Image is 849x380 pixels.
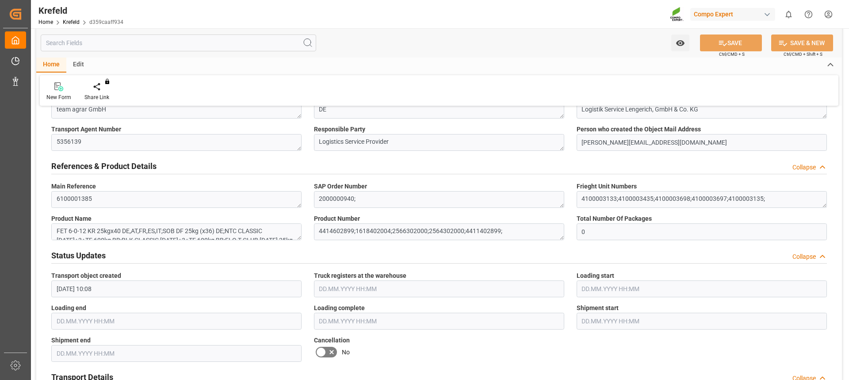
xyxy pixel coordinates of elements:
button: Compo Expert [690,6,779,23]
span: Ctrl/CMD + S [719,51,745,58]
span: Truck registers at the warehouse [314,271,406,280]
input: Search Fields [41,35,316,51]
textarea: 2000000940; [314,191,564,208]
textarea: 4100003133;4100003435;4100003698;4100003697;4100003135; [577,191,827,208]
span: Shipment end [51,336,91,345]
input: DD.MM.YYYY HH:MM [314,313,564,330]
div: Edit [66,58,91,73]
div: Home [36,58,66,73]
input: DD.MM.YYYY HH:MM [577,313,827,330]
span: Product Number [314,214,360,223]
textarea: DE [314,102,564,119]
span: Responsible Party [314,125,365,134]
input: DD.MM.YYYY HH:MM [51,280,302,297]
input: DD.MM.YYYY HH:MM [51,313,302,330]
a: Home [38,19,53,25]
span: Loading end [51,303,86,313]
button: Help Center [799,4,818,24]
span: Ctrl/CMD + Shift + S [784,51,822,58]
span: Person who created the Object Mail Address [577,125,701,134]
span: Transport Agent Number [51,125,121,134]
span: Loading complete [314,303,365,313]
textarea: 6100001385 [51,191,302,208]
textarea: Logistics Service Provider [314,134,564,151]
button: open menu [671,35,689,51]
button: SAVE & NEW [771,35,833,51]
button: SAVE [700,35,762,51]
span: Total Number Of Packages [577,214,652,223]
span: Cancellation [314,336,350,345]
span: Frieght Unit Numbers [577,182,637,191]
h2: Status Updates [51,249,106,261]
span: Product Name [51,214,92,223]
span: Main Reference [51,182,96,191]
span: No [342,348,350,357]
div: New Form [46,93,71,101]
span: Transport object created [51,271,121,280]
textarea: Logistik Service Lengerich, GmbH & Co. KG [577,102,827,119]
span: Shipment start [577,303,619,313]
span: SAP Order Number [314,182,367,191]
span: Loading start [577,271,614,280]
input: DD.MM.YYYY HH:MM [314,280,564,297]
button: show 0 new notifications [779,4,799,24]
div: Collapse [792,252,816,261]
div: Krefeld [38,4,123,17]
img: Screenshot%202023-09-29%20at%2010.02.21.png_1712312052.png [670,7,684,22]
textarea: team agrar GmbH [51,102,302,119]
div: Compo Expert [690,8,775,21]
h2: References & Product Details [51,160,157,172]
a: Krefeld [63,19,80,25]
textarea: 5356139 [51,134,302,151]
input: DD.MM.YYYY HH:MM [51,345,302,362]
textarea: FET 6-0-12 KR 25kgx40 DE,AT,FR,ES,IT;SOB DF 25kg (x36) DE;NTC CLASSIC [DATE]+3+TE 600kg BB;BLK CL... [51,223,302,240]
div: Collapse [792,163,816,172]
input: DD.MM.YYYY HH:MM [577,280,827,297]
textarea: 4414602899;1618402004;2566302000;2564302000;4411402899; [314,223,564,240]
